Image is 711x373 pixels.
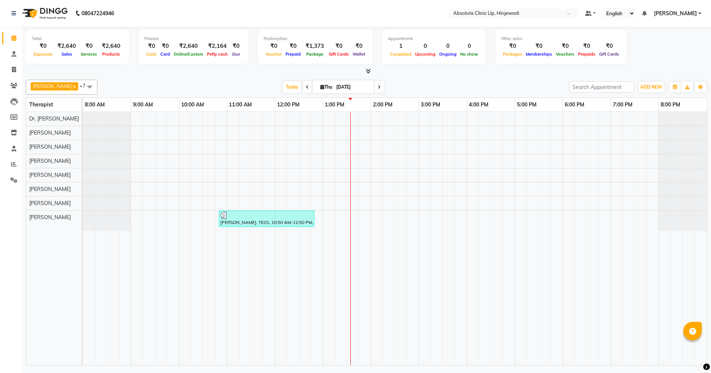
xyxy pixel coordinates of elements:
span: Completed [388,52,413,57]
div: Redemption [264,36,367,42]
span: Sales [60,52,74,57]
div: ₹0 [327,42,351,50]
span: Due [230,52,242,57]
span: ADD NEW [640,84,662,90]
span: [PERSON_NAME] [33,83,73,89]
a: 10:00 AM [179,99,206,110]
div: [PERSON_NAME], TK01, 10:50 AM-12:50 PM, Skin Treatment - Peel(Face) (₹2000) [220,212,314,226]
a: 5:00 PM [515,99,538,110]
a: 7:00 PM [611,99,634,110]
a: 3:00 PM [419,99,442,110]
div: ₹0 [158,42,172,50]
iframe: chat widget [680,343,704,366]
input: Search Appointment [569,81,634,93]
span: Package [304,52,325,57]
div: Total [32,36,123,42]
div: 1 [388,42,413,50]
a: x [73,83,76,89]
span: [PERSON_NAME] [29,200,71,207]
span: Gift Cards [597,52,621,57]
div: ₹2,640 [99,42,123,50]
div: ₹0 [554,42,576,50]
div: ₹0 [597,42,621,50]
button: ADD NEW [638,82,664,92]
span: +7 [80,83,91,89]
span: Petty cash [205,52,230,57]
div: ₹0 [264,42,284,50]
img: logo [19,3,70,24]
span: [PERSON_NAME] [29,214,71,221]
div: ₹2,164 [205,42,230,50]
span: Cash [144,52,158,57]
span: Thu [318,84,334,90]
div: 0 [413,42,437,50]
span: [PERSON_NAME] [29,158,71,164]
a: 2:00 PM [371,99,394,110]
div: ₹0 [230,42,243,50]
span: [PERSON_NAME] [29,143,71,150]
span: Wallet [351,52,367,57]
a: 8:00 PM [659,99,682,110]
div: ₹1,373 [303,42,327,50]
div: ₹0 [501,42,524,50]
span: Memberships [524,52,554,57]
span: Prepaids [576,52,597,57]
div: Other sales [501,36,621,42]
span: [PERSON_NAME] [654,10,697,17]
a: 1:00 PM [323,99,346,110]
div: ₹0 [32,42,54,50]
a: 11:00 AM [227,99,254,110]
div: ₹2,640 [172,42,205,50]
span: Packages [501,52,524,57]
a: 9:00 AM [131,99,155,110]
div: ₹0 [79,42,99,50]
span: Expenses [32,52,54,57]
span: Services [79,52,99,57]
div: ₹0 [524,42,554,50]
a: 8:00 AM [83,99,107,110]
div: ₹0 [351,42,367,50]
span: Gift Cards [327,52,351,57]
span: Dr. [PERSON_NAME] [29,115,79,122]
div: 0 [437,42,458,50]
input: 2025-09-04 [334,82,371,93]
span: Online/Custom [172,52,205,57]
div: Appointment [388,36,480,42]
div: ₹0 [284,42,303,50]
span: Prepaid [284,52,303,57]
div: 0 [458,42,480,50]
span: Card [158,52,172,57]
div: Finance [144,36,243,42]
span: [PERSON_NAME] [29,172,71,178]
a: 6:00 PM [563,99,586,110]
span: Voucher [264,52,284,57]
a: 4:00 PM [467,99,490,110]
div: ₹2,640 [54,42,79,50]
span: Ongoing [437,52,458,57]
span: Products [100,52,122,57]
span: Today [283,81,301,93]
div: ₹0 [144,42,158,50]
span: Therapist [29,101,53,108]
span: Vouchers [554,52,576,57]
span: [PERSON_NAME] [29,186,71,192]
span: [PERSON_NAME] [29,129,71,136]
div: ₹0 [576,42,597,50]
b: 08047224946 [81,3,114,24]
span: Upcoming [413,52,437,57]
a: 12:00 PM [275,99,301,110]
span: No show [458,52,480,57]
